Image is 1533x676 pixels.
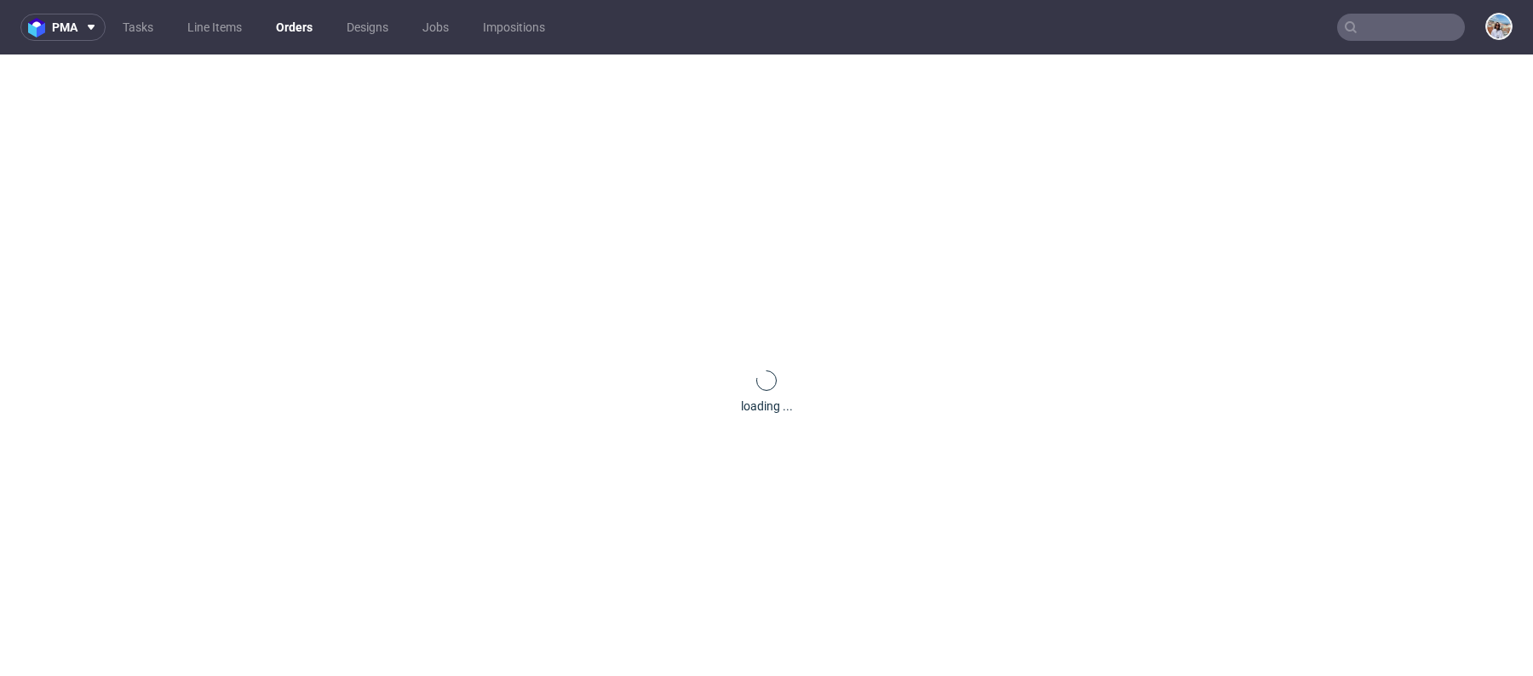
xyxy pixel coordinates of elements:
a: Designs [336,14,399,41]
img: Marta Kozłowska [1487,14,1511,38]
button: pma [20,14,106,41]
a: Orders [266,14,323,41]
a: Impositions [473,14,555,41]
a: Tasks [112,14,164,41]
span: pma [52,21,78,33]
a: Line Items [177,14,252,41]
div: loading ... [741,398,793,415]
a: Jobs [412,14,459,41]
img: logo [28,18,52,37]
